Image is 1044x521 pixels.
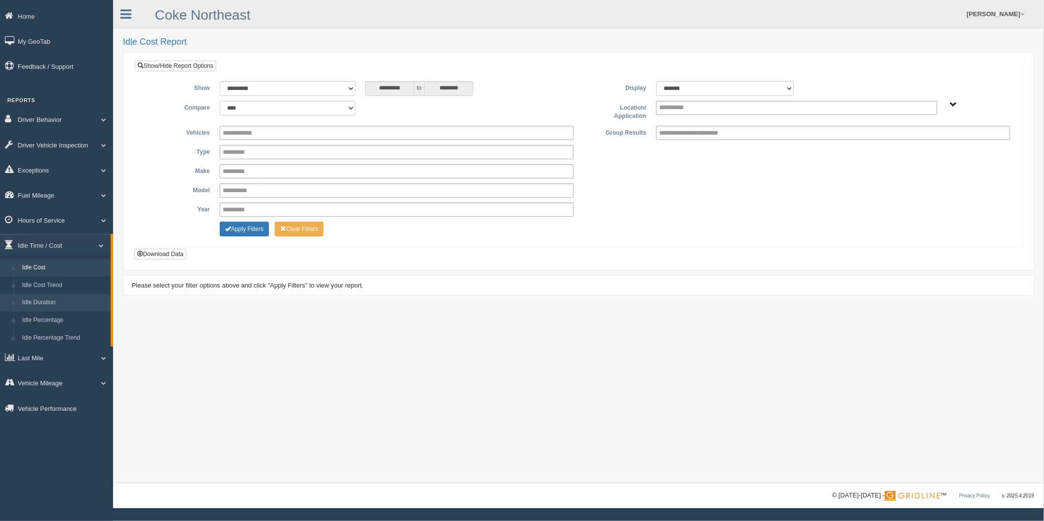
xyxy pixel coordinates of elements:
label: Vehicles [142,126,215,138]
div: © [DATE]-[DATE] - ™ [832,491,1034,501]
label: Show [142,81,215,93]
button: Download Data [134,249,186,260]
label: Make [142,164,215,176]
a: Coke Northeast [155,7,251,23]
label: Group Results [579,126,651,138]
a: Show/Hide Report Options [135,60,216,71]
a: Privacy Policy [959,493,989,498]
span: v. 2025.4.2019 [1002,493,1034,498]
a: Idle Percentage [18,312,111,329]
img: Gridline [885,491,940,501]
label: Compare [142,101,215,113]
button: Change Filter Options [220,222,269,236]
button: Change Filter Options [275,222,323,236]
label: Display [579,81,651,93]
a: Idle Cost [18,259,111,277]
a: Idle Duration [18,294,111,312]
a: Idle Cost Trend [18,277,111,294]
h2: Idle Cost Report [123,37,1034,47]
a: Idle Percentage Trend [18,329,111,347]
label: Model [142,183,215,195]
label: Type [142,145,215,157]
label: Location/ Application [579,101,651,121]
label: Year [142,203,215,214]
span: Please select your filter options above and click "Apply Filters" to view your report. [132,282,364,289]
span: to [414,81,424,96]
